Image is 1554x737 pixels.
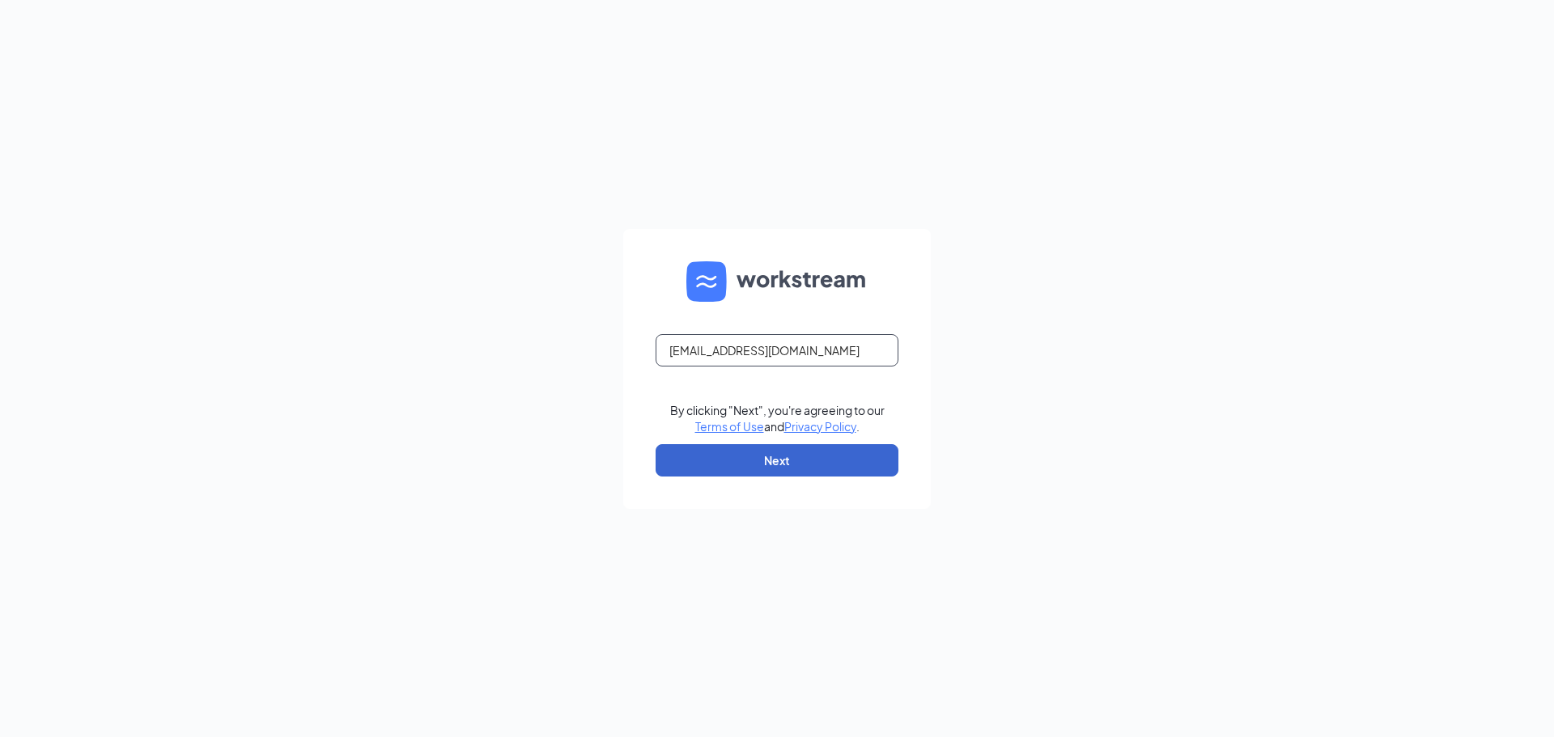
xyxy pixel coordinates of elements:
div: By clicking "Next", you're agreeing to our and . [670,402,885,434]
input: Email [656,334,898,366]
img: WS logo and Workstream text [686,261,868,302]
a: Privacy Policy [784,419,856,434]
button: Next [656,444,898,477]
a: Terms of Use [695,419,764,434]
